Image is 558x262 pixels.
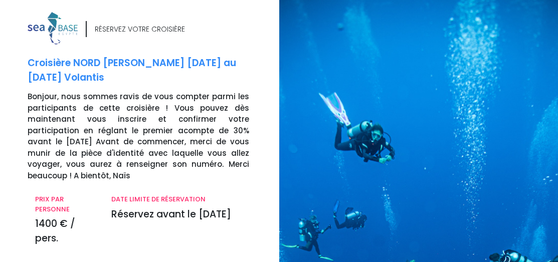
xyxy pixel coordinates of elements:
img: logo_color1.png [28,12,78,45]
p: Bonjour, nous sommes ravis de vous compter parmi les participants de cette croisière ! Vous pouve... [28,91,272,181]
p: Réservez avant le [DATE] [111,207,249,222]
p: Croisière NORD [PERSON_NAME] [DATE] au [DATE] Volantis [28,56,272,85]
p: DATE LIMITE DE RÉSERVATION [111,194,249,204]
p: 1400 € / pers. [35,217,96,245]
p: PRIX PAR PERSONNE [35,194,96,214]
div: RÉSERVEZ VOTRE CROISIÈRE [95,24,185,35]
